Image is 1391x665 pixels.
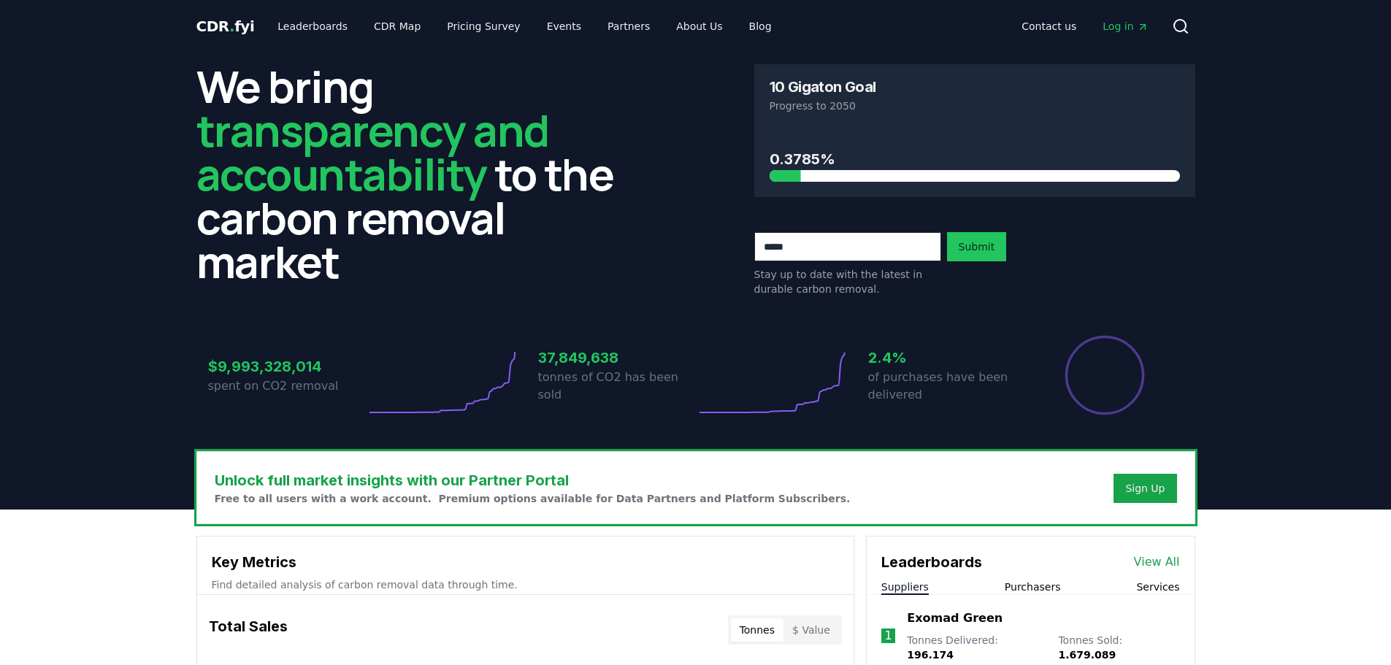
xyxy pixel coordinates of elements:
button: Purchasers [1005,580,1061,594]
button: $ Value [783,618,839,642]
p: Tonnes Delivered : [907,633,1043,662]
h3: Key Metrics [212,551,839,573]
a: Blog [737,13,783,39]
nav: Main [1010,13,1160,39]
a: CDR Map [362,13,432,39]
p: Tonnes Sold : [1058,633,1179,662]
h3: Unlock full market insights with our Partner Portal [215,469,851,491]
h3: Total Sales [209,615,288,645]
span: Log in [1103,19,1148,34]
a: Partners [596,13,662,39]
h3: 37,849,638 [538,347,696,369]
a: Pricing Survey [435,13,532,39]
button: Sign Up [1114,474,1176,503]
h3: 10 Gigaton Goal [770,80,876,94]
a: About Us [664,13,734,39]
a: Contact us [1010,13,1088,39]
p: Find detailed analysis of carbon removal data through time. [212,577,839,592]
span: 1.679.089 [1058,649,1116,661]
a: View All [1134,553,1180,571]
a: Log in [1091,13,1160,39]
h3: $9,993,328,014 [208,355,366,377]
h2: We bring to the carbon removal market [196,64,637,283]
span: 196.174 [907,649,954,661]
span: . [229,18,234,35]
span: CDR fyi [196,18,255,35]
button: Submit [947,232,1007,261]
button: Tonnes [731,618,783,642]
nav: Main [266,13,783,39]
div: Percentage of sales delivered [1064,334,1146,416]
a: Events [535,13,593,39]
a: Sign Up [1125,481,1165,496]
button: Services [1136,580,1179,594]
button: Suppliers [881,580,929,594]
a: Leaderboards [266,13,359,39]
h3: Leaderboards [881,551,982,573]
span: transparency and accountability [196,100,549,204]
p: Progress to 2050 [770,99,1180,113]
p: 1 [884,627,892,645]
h3: 2.4% [868,347,1026,369]
p: Free to all users with a work account. Premium options available for Data Partners and Platform S... [215,491,851,506]
p: of purchases have been delivered [868,369,1026,404]
p: spent on CO2 removal [208,377,366,395]
a: Exomad Green [907,610,1003,627]
p: Stay up to date with the latest in durable carbon removal. [754,267,941,296]
a: CDR.fyi [196,16,255,36]
p: tonnes of CO2 has been sold [538,369,696,404]
h3: 0.3785% [770,148,1180,170]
